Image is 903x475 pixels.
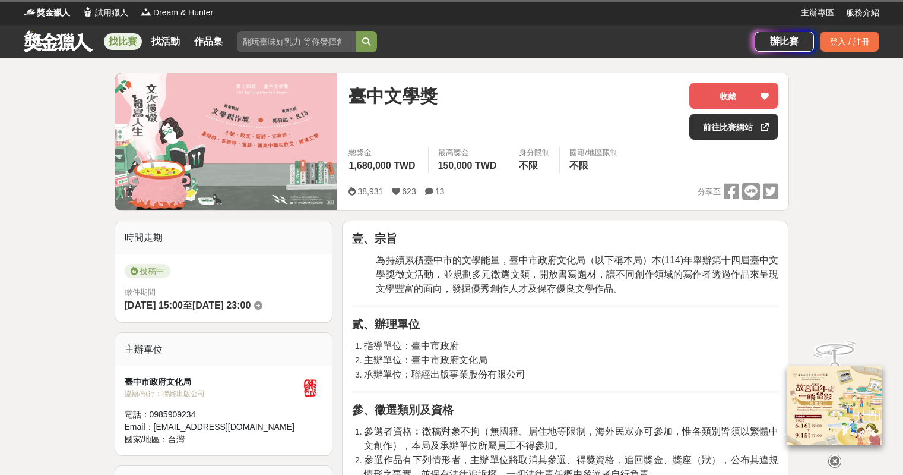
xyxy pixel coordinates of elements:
[402,187,416,196] span: 623
[115,333,332,366] div: 主辦單位
[348,147,418,159] span: 總獎金
[237,31,356,52] input: 翻玩臺味好乳力 等你發揮創意！
[24,6,36,18] img: Logo
[153,7,213,19] span: Dream & Hunter
[569,161,588,171] span: 不限
[352,232,397,245] strong: 壹、宗旨
[357,187,383,196] span: 38,931
[37,7,70,19] span: 獎金獵人
[140,7,213,19] a: LogoDream & Hunter
[140,6,152,18] img: Logo
[689,114,778,140] a: 前往比賽網站
[125,388,299,399] div: 協辦/執行： 聯經出版公司
[519,147,550,159] div: 身分限制
[348,161,415,171] span: 1,680,000 TWD
[125,288,156,297] span: 徵件期間
[115,73,337,210] img: Cover Image
[82,6,94,18] img: Logo
[24,7,70,19] a: Logo獎金獵人
[755,32,814,52] a: 辦比賽
[104,33,142,50] a: 找比賽
[698,183,721,201] span: 分享至
[189,33,227,50] a: 作品集
[376,255,778,294] span: 為持續累積臺中市的文學能量，臺中市政府文化局（以下稱本局）本(114)年舉辦第十四屆臺中文學獎徵文活動，並規劃多元徵選文類，開放書寫題材，讓不同創作領域的寫作者透過作品來呈現文學豐富的面向，發掘...
[364,355,487,365] span: 主辦單位：臺中市政府文化局
[125,408,299,421] div: 電話： 0985909234
[435,187,445,196] span: 13
[125,421,299,433] div: Email： [EMAIL_ADDRESS][DOMAIN_NAME]
[168,435,185,444] span: 台灣
[115,221,332,254] div: 時間走期
[192,300,251,310] span: [DATE] 23:00
[689,83,778,109] button: 收藏
[364,369,525,379] span: 承辦單位：聯經出版事業股份有限公司
[125,376,299,388] div: 臺中市政府文化局
[438,147,500,159] span: 最高獎金
[364,426,778,451] span: 參選者資格︰徵稿對象不拘（無國籍、居住地等限制，海外民眾亦可參加，惟各類別皆須以繁體中文創作），本局及承辦單位所屬員工不得參加。
[125,300,183,310] span: [DATE] 15:00
[364,341,459,351] span: 指導單位：臺中市政府
[183,300,192,310] span: 至
[147,33,185,50] a: 找活動
[82,7,128,19] a: Logo試用獵人
[125,435,169,444] span: 國家/地區：
[801,7,834,19] a: 主辦專區
[438,161,497,171] span: 150,000 TWD
[352,318,420,331] strong: 貳、辦理單位
[519,161,538,171] span: 不限
[787,366,882,445] img: 968ab78a-c8e5-4181-8f9d-94c24feca916.png
[348,83,438,109] span: 臺中文學獎
[352,404,454,416] strong: 參、徵選類別及資格
[569,147,618,159] div: 國籍/地區限制
[846,7,879,19] a: 服務介紹
[95,7,128,19] span: 試用獵人
[820,32,879,52] div: 登入 / 註冊
[125,264,170,278] span: 投稿中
